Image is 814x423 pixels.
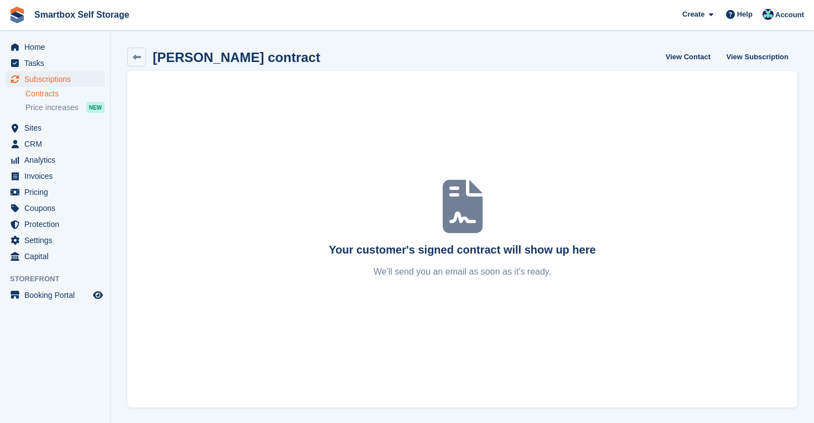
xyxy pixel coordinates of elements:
[91,288,105,302] a: Preview store
[24,233,91,248] span: Settings
[24,71,91,87] span: Subscriptions
[6,55,105,71] a: menu
[763,9,774,20] img: Roger Canham
[6,136,105,152] a: menu
[6,233,105,248] a: menu
[24,216,91,232] span: Protection
[6,287,105,303] a: menu
[722,48,793,66] a: View Subscription
[6,152,105,168] a: menu
[775,9,804,20] span: Account
[6,39,105,55] a: menu
[6,71,105,87] a: menu
[6,249,105,264] a: menu
[24,168,91,184] span: Invoices
[6,120,105,136] a: menu
[24,55,91,71] span: Tasks
[24,184,91,200] span: Pricing
[661,48,715,66] a: View Contact
[6,184,105,200] a: menu
[682,9,704,20] span: Create
[153,50,320,65] h2: [PERSON_NAME] contract
[24,249,91,264] span: Capital
[24,120,91,136] span: Sites
[25,102,79,113] span: Price increases
[24,136,91,152] span: CRM
[6,216,105,232] a: menu
[30,6,134,24] a: Smartbox Self Storage
[24,39,91,55] span: Home
[141,244,784,256] div: Your customer's signed contract will show up here
[86,102,105,113] div: NEW
[24,200,91,216] span: Coupons
[25,101,105,114] a: Price increases NEW
[6,168,105,184] a: menu
[9,7,25,23] img: stora-icon-8386f47178a22dfd0bd8f6a31ec36ba5ce8667c1dd55bd0f319d3a0aa187defe.svg
[737,9,753,20] span: Help
[6,200,105,216] a: menu
[24,287,91,303] span: Booking Portal
[24,152,91,168] span: Analytics
[25,89,105,99] a: Contracts
[141,265,784,278] p: We'll send you an email as soon as it's ready.
[10,274,110,285] span: Storefront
